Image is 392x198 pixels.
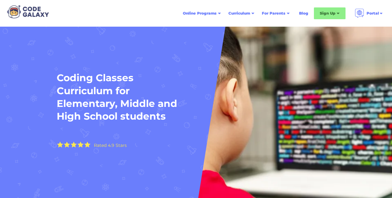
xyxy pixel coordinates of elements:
[77,142,84,147] img: Yellow Star - the Code Galaxy
[84,142,90,147] img: Yellow Star - the Code Galaxy
[367,10,379,16] div: Portal
[183,10,217,16] div: Online Programs
[64,142,70,147] img: Yellow Star - the Code Galaxy
[94,143,127,147] div: Rated 4.9 Stars
[57,142,63,147] img: Yellow Star - the Code Galaxy
[71,142,77,147] img: Yellow Star - the Code Galaxy
[320,10,335,16] div: Sign Up
[228,10,250,16] div: Curriculum
[57,72,181,123] h1: Coding Classes Curriculum for Elementary, Middle and High School students
[262,10,285,16] div: For Parents
[295,8,312,19] a: Blog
